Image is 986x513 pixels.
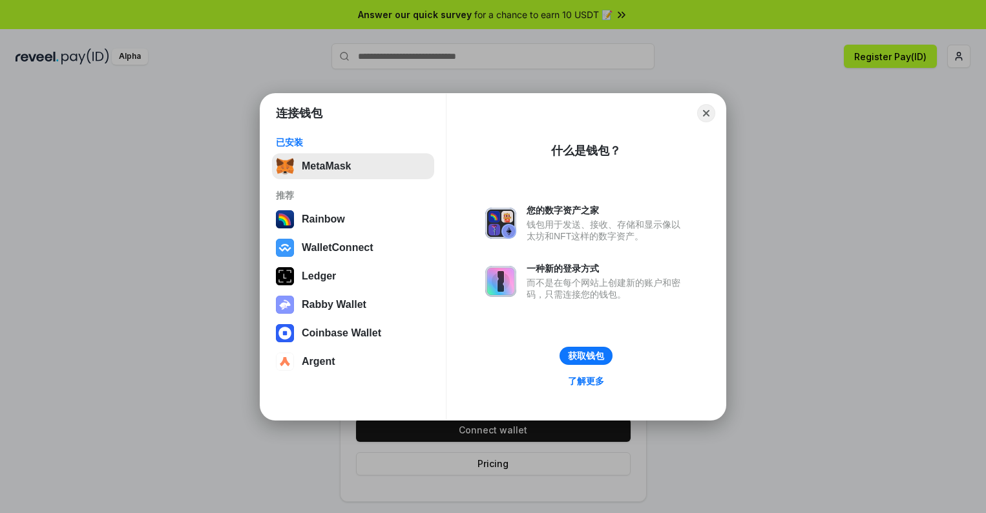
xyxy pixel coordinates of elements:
a: 了解更多 [560,373,612,389]
div: MetaMask [302,160,351,172]
button: Argent [272,349,434,375]
div: 推荐 [276,190,430,201]
div: 一种新的登录方式 [527,263,687,274]
div: Rabby Wallet [302,299,366,311]
button: Rabby Wallet [272,292,434,318]
img: svg+xml,%3Csvg%20width%3D%2228%22%20height%3D%2228%22%20viewBox%3D%220%200%2028%2028%22%20fill%3D... [276,353,294,371]
h1: 连接钱包 [276,105,322,121]
div: 而不是在每个网站上创建新的账户和密码，只需连接您的钱包。 [527,277,687,300]
div: Ledger [302,270,336,282]
img: svg+xml,%3Csvg%20fill%3D%22none%22%20height%3D%2233%22%20viewBox%3D%220%200%2035%2033%22%20width%... [276,157,294,175]
div: 钱包用于发送、接收、存储和显示像以太坊和NFT这样的数字资产。 [527,219,687,242]
div: 获取钱包 [568,350,604,362]
div: 了解更多 [568,375,604,387]
img: svg+xml,%3Csvg%20xmlns%3D%22http%3A%2F%2Fwww.w3.org%2F2000%2Fsvg%22%20fill%3D%22none%22%20viewBox... [485,208,516,239]
button: 获取钱包 [560,347,613,365]
img: svg+xml,%3Csvg%20xmlns%3D%22http%3A%2F%2Fwww.w3.org%2F2000%2Fsvg%22%20fill%3D%22none%22%20viewBox... [276,296,294,314]
div: Rainbow [302,213,345,225]
button: Close [697,104,715,122]
img: svg+xml,%3Csvg%20xmlns%3D%22http%3A%2F%2Fwww.w3.org%2F2000%2Fsvg%22%20width%3D%2228%22%20height%3... [276,267,294,285]
button: WalletConnect [272,235,434,261]
div: Coinbase Wallet [302,327,381,339]
button: MetaMask [272,153,434,179]
div: 您的数字资产之家 [527,204,687,216]
img: svg+xml,%3Csvg%20xmlns%3D%22http%3A%2F%2Fwww.w3.org%2F2000%2Fsvg%22%20fill%3D%22none%22%20viewBox... [485,266,516,297]
div: 已安装 [276,136,430,148]
div: 什么是钱包？ [551,143,621,158]
button: Rainbow [272,206,434,232]
div: WalletConnect [302,242,373,254]
div: Argent [302,356,335,367]
button: Ledger [272,263,434,289]
img: svg+xml,%3Csvg%20width%3D%2228%22%20height%3D%2228%22%20viewBox%3D%220%200%2028%2028%22%20fill%3D... [276,239,294,257]
img: svg+xml,%3Csvg%20width%3D%2228%22%20height%3D%2228%22%20viewBox%3D%220%200%2028%2028%22%20fill%3D... [276,324,294,342]
button: Coinbase Wallet [272,320,434,346]
img: svg+xml,%3Csvg%20width%3D%22120%22%20height%3D%22120%22%20viewBox%3D%220%200%20120%20120%22%20fil... [276,210,294,228]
